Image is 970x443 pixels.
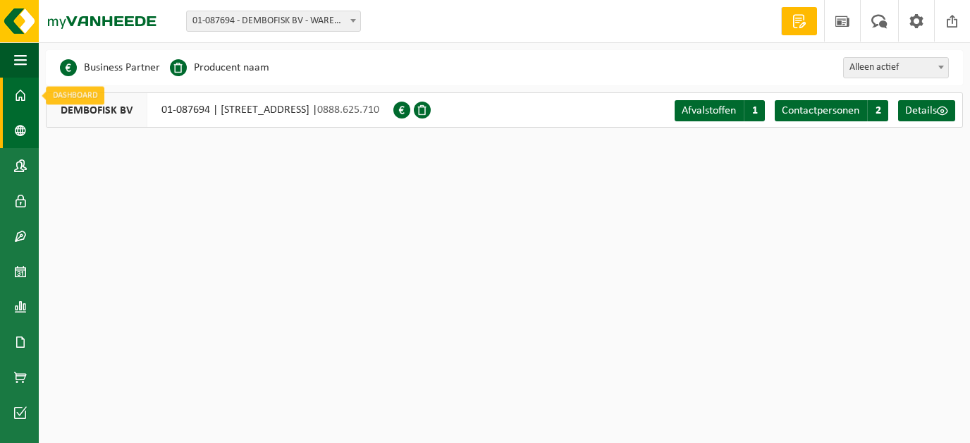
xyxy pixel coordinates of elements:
[782,105,859,116] span: Contactpersonen
[898,100,955,121] a: Details
[60,57,160,78] li: Business Partner
[675,100,765,121] a: Afvalstoffen 1
[775,100,888,121] a: Contactpersonen 2
[844,58,948,78] span: Alleen actief
[47,93,147,127] span: DEMBOFISK BV
[843,57,949,78] span: Alleen actief
[46,92,393,128] div: 01-087694 | [STREET_ADDRESS] |
[905,105,937,116] span: Details
[744,100,765,121] span: 1
[317,104,379,116] span: 0888.625.710
[187,11,360,31] span: 01-087694 - DEMBOFISK BV - WAREGEM
[170,57,269,78] li: Producent naam
[682,105,736,116] span: Afvalstoffen
[186,11,361,32] span: 01-087694 - DEMBOFISK BV - WAREGEM
[867,100,888,121] span: 2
